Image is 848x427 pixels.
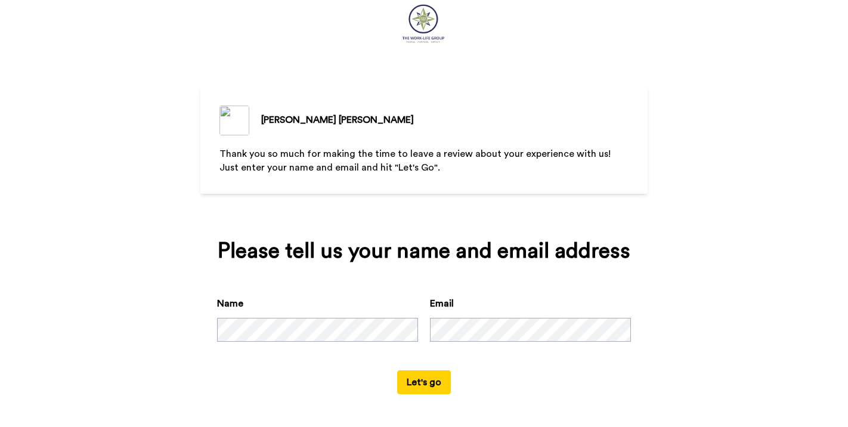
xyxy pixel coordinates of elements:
div: [PERSON_NAME] [PERSON_NAME] [261,113,414,127]
button: Let's go [397,370,451,394]
img: ALV-UjUm54sIAyrSfi8ftRLz3SSwZYxTyn3cwIjSf3L3zJuhzVkkHW7E9e8RhoGnfBLEiO_J8FLveoMCrvGl1hjbIO_B68h4h... [219,106,249,135]
label: Email [430,296,454,311]
div: Please tell us your name and email address [217,239,631,263]
span: Thank you so much for making the time to leave a review about your experience with us! Just enter... [219,149,615,172]
label: Name [217,296,243,311]
img: https://cdn.bonjoro.com/media/c4bdb89c-379b-40c9-8918-e547bd77c917/dcd70439-142b-4598-a66e-f38570... [398,1,450,48]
